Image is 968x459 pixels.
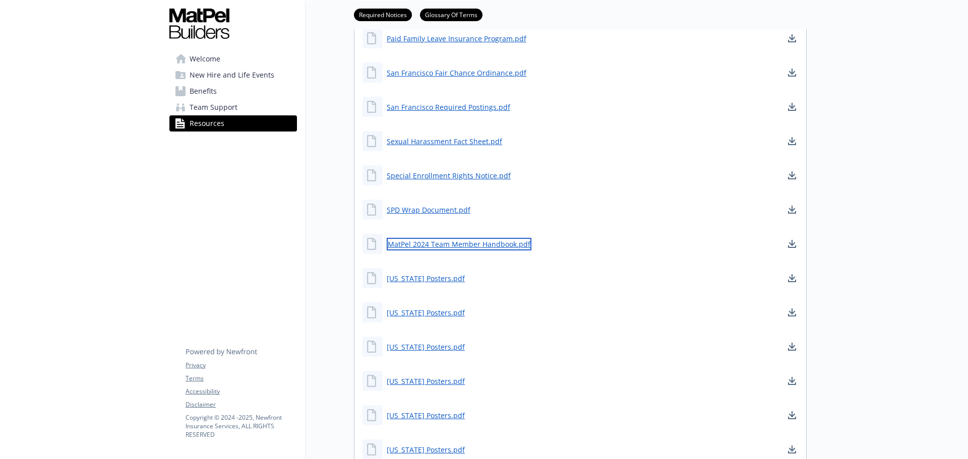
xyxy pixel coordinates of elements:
[169,115,297,132] a: Resources
[387,444,465,455] a: [US_STATE] Posters.pdf
[354,10,412,19] a: Required Notices
[387,410,465,421] a: [US_STATE] Posters.pdf
[420,10,482,19] a: Glossary Of Terms
[387,273,465,284] a: [US_STATE] Posters.pdf
[387,238,531,250] a: MatPel 2024 Team Member Handbook.pdf
[387,342,465,352] a: [US_STATE] Posters.pdf
[786,238,798,250] a: download document
[387,33,526,44] a: Paid Family Leave Insurance Program.pdf
[186,387,296,396] a: Accessibility
[169,67,297,83] a: New Hire and Life Events
[786,32,798,44] a: download document
[186,413,296,439] p: Copyright © 2024 - 2025 , Newfront Insurance Services, ALL RIGHTS RESERVED
[786,272,798,284] a: download document
[190,99,237,115] span: Team Support
[190,51,220,67] span: Welcome
[169,83,297,99] a: Benefits
[786,443,798,455] a: download document
[190,115,224,132] span: Resources
[186,374,296,383] a: Terms
[387,205,470,215] a: SPD Wrap Document.pdf
[786,409,798,421] a: download document
[186,361,296,370] a: Privacy
[387,307,465,318] a: [US_STATE] Posters.pdf
[786,204,798,216] a: download document
[387,68,526,78] a: San Francisco Fair Chance Ordinance.pdf
[169,99,297,115] a: Team Support
[387,376,465,386] a: [US_STATE] Posters.pdf
[786,67,798,79] a: download document
[387,102,510,112] a: San Francisco Required Postings.pdf
[387,170,511,181] a: Special Enrollment Rights Notice.pdf
[786,101,798,113] a: download document
[190,67,274,83] span: New Hire and Life Events
[786,169,798,181] a: download document
[786,341,798,353] a: download document
[387,136,502,147] a: Sexual Harassment Fact Sheet.pdf
[786,375,798,387] a: download document
[186,400,296,409] a: Disclaimer
[169,51,297,67] a: Welcome
[786,306,798,318] a: download document
[190,83,217,99] span: Benefits
[786,135,798,147] a: download document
